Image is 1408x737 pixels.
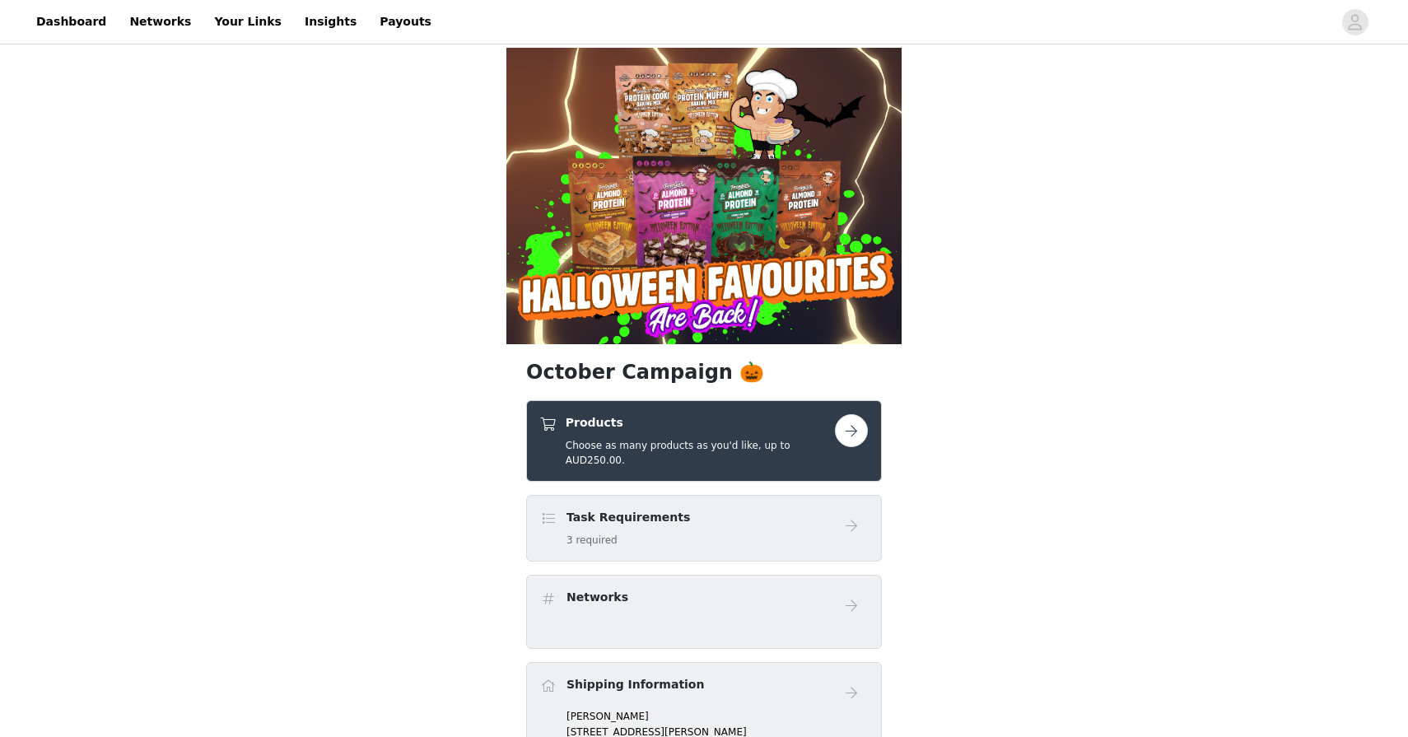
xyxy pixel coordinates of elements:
[566,533,690,548] h5: 3 required
[566,509,690,526] h4: Task Requirements
[506,48,902,344] img: campaign image
[526,495,882,562] div: Task Requirements
[526,400,882,482] div: Products
[119,3,201,40] a: Networks
[26,3,116,40] a: Dashboard
[526,357,882,387] h1: October Campaign 🎃
[526,575,882,649] div: Networks
[566,438,835,468] h5: Choose as many products as you'd like, up to AUD250.00.
[1347,9,1363,35] div: avatar
[370,3,441,40] a: Payouts
[566,414,835,431] h4: Products
[295,3,366,40] a: Insights
[566,676,704,693] h4: Shipping Information
[566,589,628,606] h4: Networks
[204,3,291,40] a: Your Links
[566,709,868,724] p: [PERSON_NAME]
